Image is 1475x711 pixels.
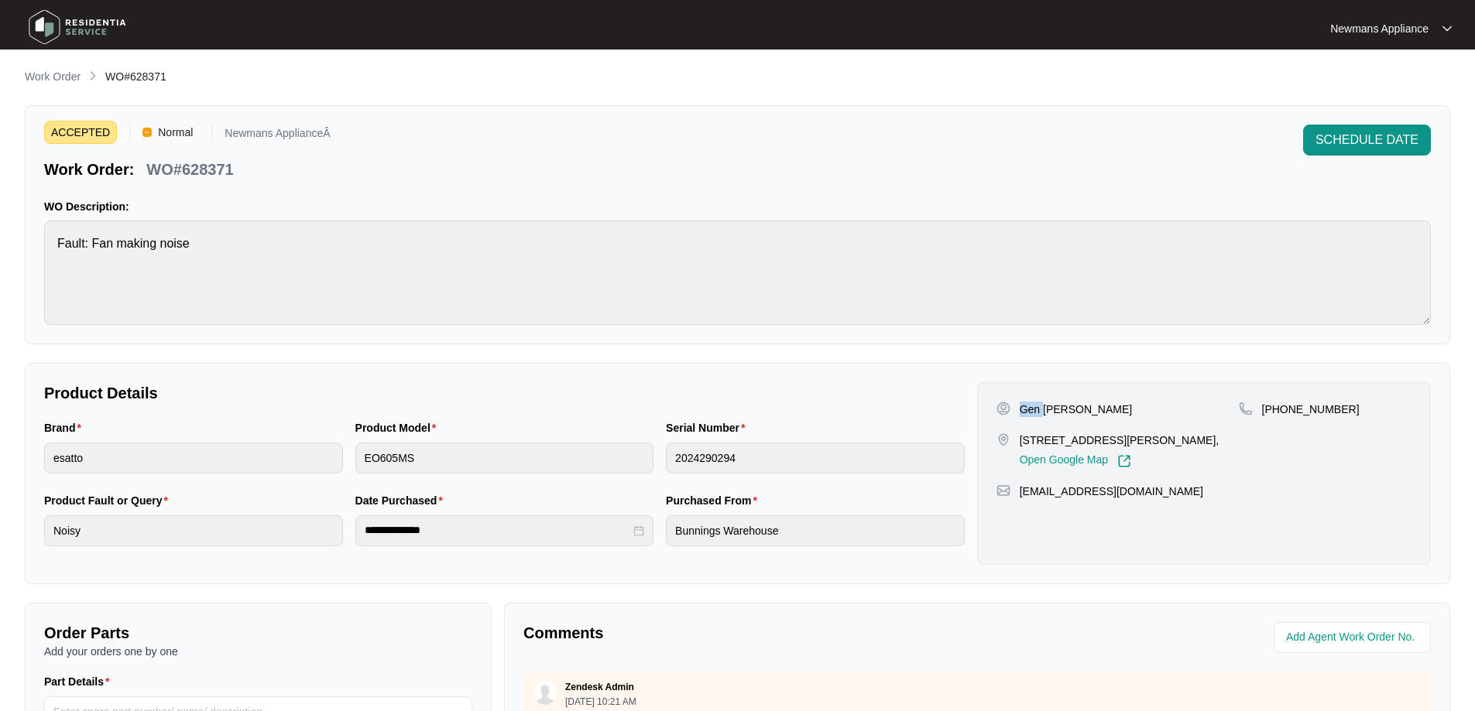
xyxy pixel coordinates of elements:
[44,121,117,144] span: ACCEPTED
[25,69,81,84] p: Work Order
[996,432,1010,446] img: map-pin
[44,159,134,180] p: Work Order:
[225,128,330,144] p: Newmans ApplianceÂ
[666,443,965,473] input: Serial Number
[666,420,751,436] label: Serial Number
[996,484,1010,497] img: map-pin
[565,697,636,706] p: [DATE] 10:21 AM
[142,128,152,137] img: Vercel Logo
[666,493,763,508] label: Purchased From
[87,70,99,82] img: chevron-right
[1020,454,1131,468] a: Open Google Map
[105,70,166,83] span: WO#628371
[1442,25,1452,32] img: dropdown arrow
[533,682,557,705] img: user.svg
[1239,402,1253,415] img: map-pin
[23,4,132,50] img: residentia service logo
[365,522,631,538] input: Date Purchased
[22,69,84,86] a: Work Order
[1262,402,1360,417] p: [PHONE_NUMBER]
[355,493,449,508] label: Date Purchased
[1020,402,1133,417] p: Gen [PERSON_NAME]
[44,674,116,689] label: Part Details
[1303,125,1431,156] button: SCHEDULE DATE
[152,121,199,144] span: Normal
[44,420,87,436] label: Brand
[1020,484,1203,499] p: [EMAIL_ADDRESS][DOMAIN_NAME]
[44,515,343,546] input: Product Fault or Query
[1117,454,1131,468] img: Link-External
[44,220,1431,325] textarea: Fault: Fan making noise
[666,515,965,546] input: Purchased From
[1020,432,1219,448] p: [STREET_ADDRESS][PERSON_NAME],
[523,622,966,644] p: Comments
[44,644,472,659] p: Add your orders one by one
[996,402,1010,415] img: user-pin
[355,420,443,436] label: Product Model
[1286,628,1422,647] input: Add Agent Work Order No.
[1330,21,1429,36] p: Newmans Appliance
[146,159,233,180] p: WO#628371
[44,493,174,508] label: Product Fault or Query
[44,199,1431,214] p: WO Description:
[44,382,965,404] p: Product Details
[44,622,472,644] p: Order Parts
[355,443,654,473] input: Product Model
[44,443,343,473] input: Brand
[1315,131,1418,149] span: SCHEDULE DATE
[565,681,634,693] p: Zendesk Admin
